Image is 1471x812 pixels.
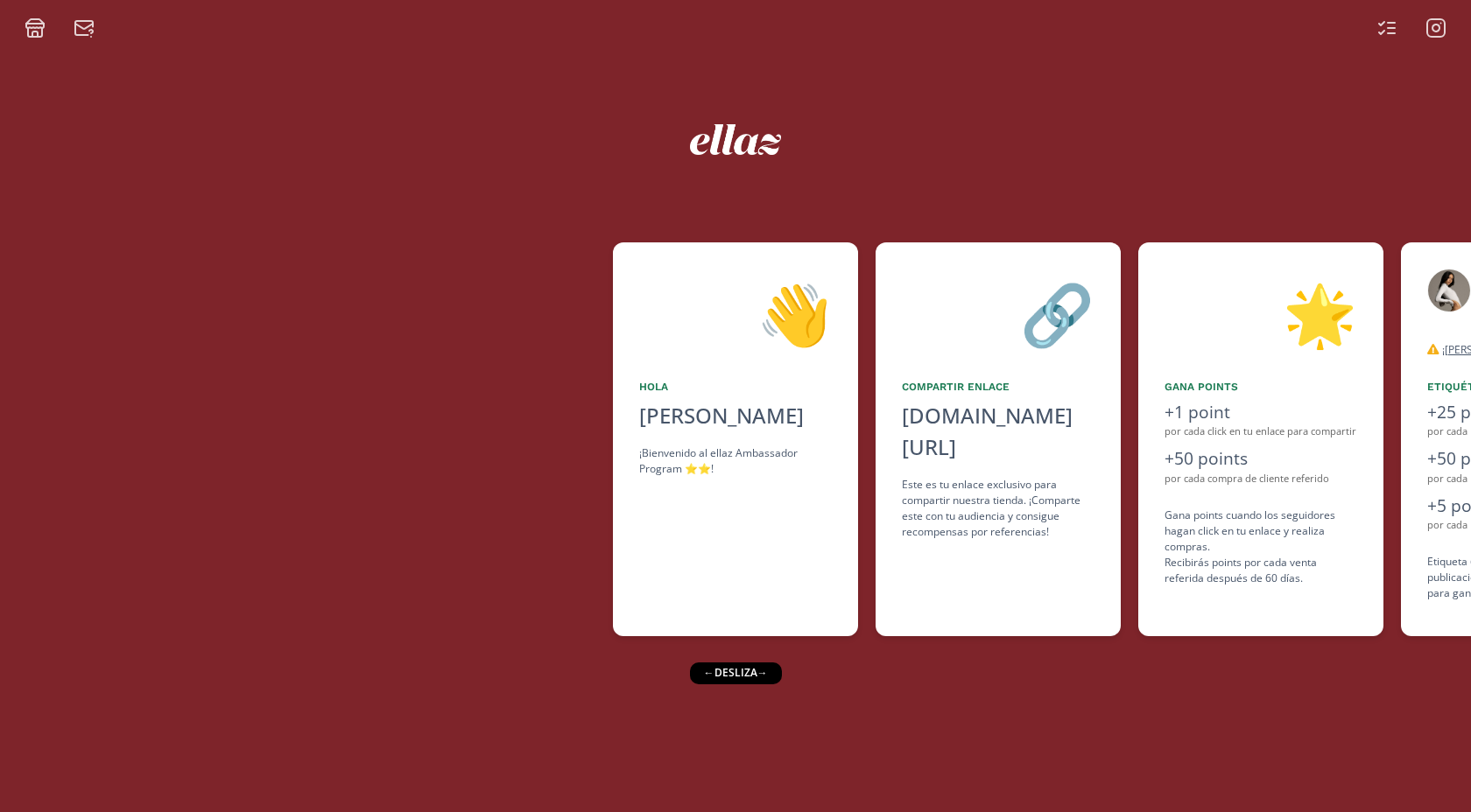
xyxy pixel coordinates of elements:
div: 🔗 [902,269,1094,358]
div: Gana points cuando los seguidores hagan click en tu enlace y realiza compras . Recibirás points p... [1165,507,1357,586]
div: por cada compra de cliente referido [1165,472,1357,486]
div: 👋 [639,269,832,358]
img: ew9eVGDHp6dD [690,124,782,155]
div: [PERSON_NAME] [639,400,832,431]
div: +50 points [1165,446,1357,472]
div: ← desliza → [690,662,782,683]
div: Hola [639,379,832,395]
div: por cada click en tu enlace para compartir [1165,424,1357,439]
div: Gana points [1165,379,1357,395]
div: 🌟 [1165,269,1357,358]
img: 499056916_17913528624136174_1645218802263469212_n.jpg [1427,269,1471,312]
div: Este es tu enlace exclusivo para compartir nuestra tienda. ¡Comparte este con tu audiencia y cons... [902,477,1094,540]
div: +1 point [1165,400,1357,425]
div: [DOMAIN_NAME][URL] [902,400,1094,463]
div: Compartir Enlace [902,379,1094,395]
div: ¡Bienvenido al ellaz Ambassador Program ⭐️⭐️! [639,445,832,477]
